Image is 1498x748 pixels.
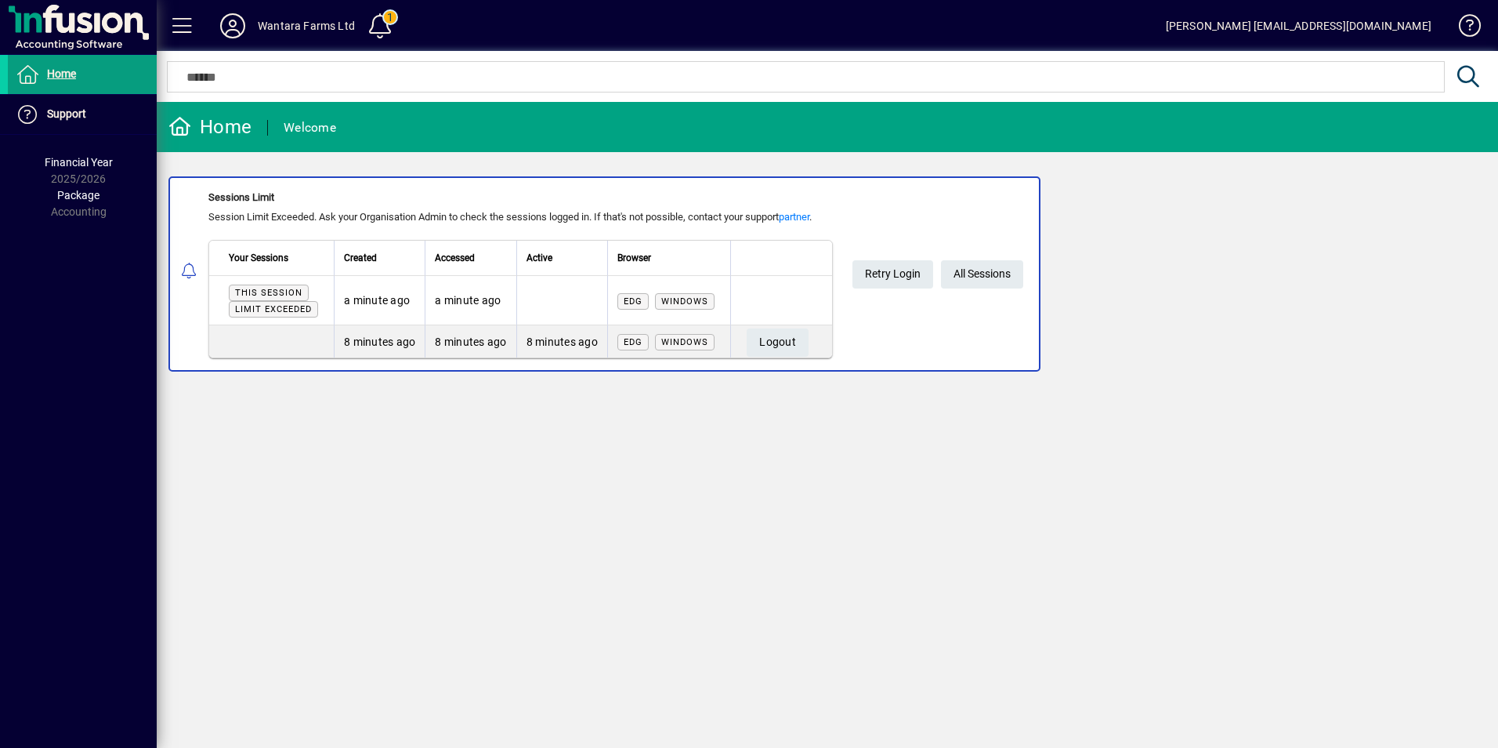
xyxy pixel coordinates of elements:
[852,260,933,289] button: Retry Login
[208,190,833,205] div: Sessions Limit
[759,329,796,355] span: Logout
[516,325,607,358] td: 8 minutes ago
[157,176,1498,372] app-alert-notification-menu-item: Sessions Limit
[1166,13,1431,38] div: [PERSON_NAME] [EMAIL_ADDRESS][DOMAIN_NAME]
[425,276,516,325] td: a minute ago
[208,209,833,225] div: Session Limit Exceeded. Ask your Organisation Admin to check the sessions logged in. If that's no...
[45,156,113,169] span: Financial Year
[953,261,1011,287] span: All Sessions
[47,67,76,80] span: Home
[747,329,809,357] button: Logout
[661,296,708,307] span: Windows
[235,288,302,298] span: This session
[344,249,377,267] span: Created
[624,337,642,347] span: Edg
[617,249,651,267] span: Browser
[284,115,336,140] div: Welcome
[435,249,475,267] span: Accessed
[425,325,516,358] td: 8 minutes ago
[229,249,288,267] span: Your Sessions
[779,211,809,223] a: partner
[865,261,921,287] span: Retry Login
[8,95,157,134] a: Support
[258,13,355,38] div: Wantara Farms Ltd
[334,276,425,325] td: a minute ago
[624,296,642,307] span: Edg
[1447,3,1478,54] a: Knowledge Base
[941,260,1023,289] a: All Sessions
[47,107,86,120] span: Support
[208,12,258,40] button: Profile
[235,304,312,314] span: Limit exceeded
[526,249,552,267] span: Active
[334,325,425,358] td: 8 minutes ago
[57,189,100,202] span: Package
[661,337,708,347] span: Windows
[168,114,251,140] div: Home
